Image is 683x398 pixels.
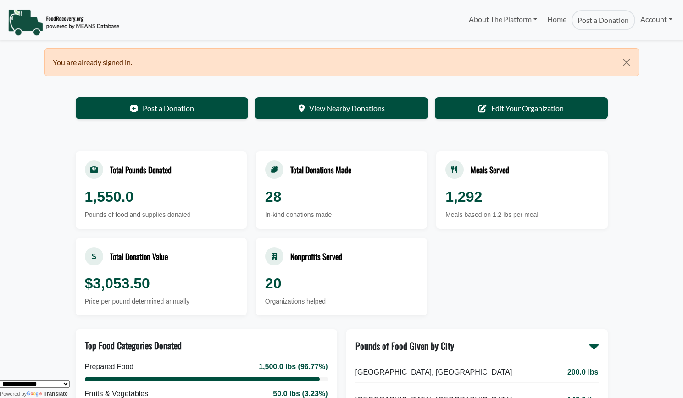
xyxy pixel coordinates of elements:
[27,391,68,397] a: Translate
[255,97,428,119] a: View Nearby Donations
[76,97,249,119] a: Post a Donation
[435,97,608,119] a: Edit Your Organization
[44,48,639,76] div: You are already signed in.
[290,164,351,176] div: Total Donations Made
[542,10,572,30] a: Home
[265,186,418,208] div: 28
[355,367,512,378] span: [GEOGRAPHIC_DATA], [GEOGRAPHIC_DATA]
[471,164,509,176] div: Meals Served
[355,339,454,353] div: Pounds of Food Given by City
[265,297,418,306] div: Organizations helped
[572,10,635,30] a: Post a Donation
[85,272,238,294] div: $3,053.50
[85,186,238,208] div: 1,550.0
[567,367,599,378] span: 200.0 lbs
[463,10,542,28] a: About The Platform
[85,338,182,352] div: Top Food Categories Donated
[85,361,134,372] div: Prepared Food
[265,272,418,294] div: 20
[85,297,238,306] div: Price per pound determined annually
[259,361,328,372] div: 1,500.0 lbs (96.77%)
[290,250,342,262] div: Nonprofits Served
[445,210,598,220] div: Meals based on 1.2 lbs per meal
[8,9,119,36] img: NavigationLogo_FoodRecovery-91c16205cd0af1ed486a0f1a7774a6544ea792ac00100771e7dd3ec7c0e58e41.png
[27,391,44,398] img: Google Translate
[110,250,168,262] div: Total Donation Value
[85,210,238,220] div: Pounds of food and supplies donated
[615,49,638,76] button: Close
[635,10,677,28] a: Account
[110,164,172,176] div: Total Pounds Donated
[265,210,418,220] div: In-kind donations made
[445,186,598,208] div: 1,292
